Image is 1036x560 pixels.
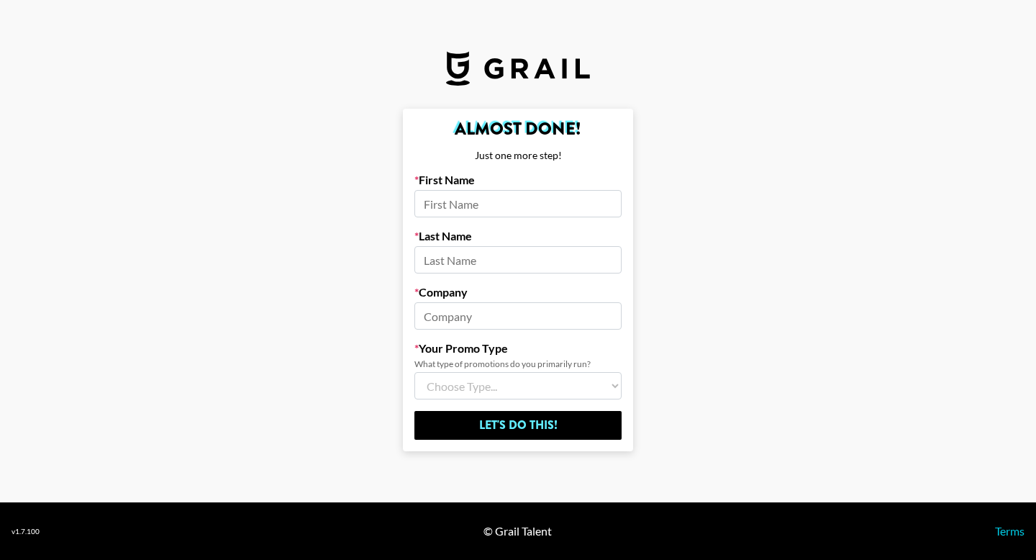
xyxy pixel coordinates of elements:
a: Terms [995,524,1024,538]
div: © Grail Talent [483,524,552,538]
input: Last Name [414,246,622,274]
label: First Name [414,173,622,187]
div: What type of promotions do you primarily run? [414,358,622,369]
input: Let's Do This! [414,411,622,440]
label: Last Name [414,229,622,243]
img: Grail Talent Logo [446,51,590,86]
input: First Name [414,190,622,217]
div: v 1.7.100 [12,527,40,536]
input: Company [414,302,622,330]
label: Your Promo Type [414,341,622,356]
div: Just one more step! [414,149,622,162]
h2: Almost Done! [414,120,622,137]
label: Company [414,285,622,299]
